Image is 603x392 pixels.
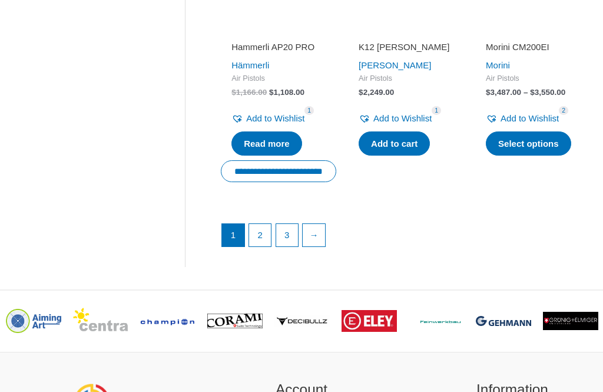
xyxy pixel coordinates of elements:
img: brand logo [342,311,397,332]
span: $ [530,88,535,97]
bdi: 3,550.00 [530,88,565,97]
a: Page 2 [249,225,271,247]
span: 2 [559,107,568,116]
a: Morini [486,61,510,71]
a: Add to cart: “K12 Pardini” [359,132,430,157]
span: $ [359,88,363,97]
span: $ [231,88,236,97]
h2: Hammerli AP20 PRO [231,42,326,54]
a: → [303,225,325,247]
a: Select options for “Morini CM200EI” [486,132,571,157]
span: $ [486,88,491,97]
h2: Morini CM200EI [486,42,580,54]
iframe: Customer reviews powered by Trustpilot [486,25,580,39]
nav: Product Pagination [221,224,591,253]
a: Add to Wishlist [359,111,432,127]
span: Add to Wishlist [501,114,559,124]
bdi: 3,487.00 [486,88,521,97]
a: Add to Wishlist [486,111,559,127]
span: 1 [304,107,314,116]
span: Add to Wishlist [246,114,304,124]
a: Read more about “Hammerli AP20 PRO” [231,132,302,157]
span: Add to Wishlist [373,114,432,124]
a: Morini CM200EI [486,42,580,58]
bdi: 1,166.00 [231,88,267,97]
a: Hämmerli [231,61,269,71]
span: Air Pistols [231,74,326,84]
bdi: 1,108.00 [269,88,304,97]
a: Hammerli AP20 PRO [231,42,326,58]
a: K12 [PERSON_NAME] [359,42,453,58]
span: Air Pistols [359,74,453,84]
h2: K12 [PERSON_NAME] [359,42,453,54]
span: Page 1 [222,225,244,247]
iframe: Customer reviews powered by Trustpilot [231,25,326,39]
a: Page 3 [276,225,299,247]
span: $ [269,88,274,97]
a: Add to Wishlist [231,111,304,127]
span: Air Pistols [486,74,580,84]
span: – [524,88,528,97]
iframe: Customer reviews powered by Trustpilot [359,25,453,39]
span: 1 [432,107,441,116]
a: [PERSON_NAME] [359,61,431,71]
bdi: 2,249.00 [359,88,394,97]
